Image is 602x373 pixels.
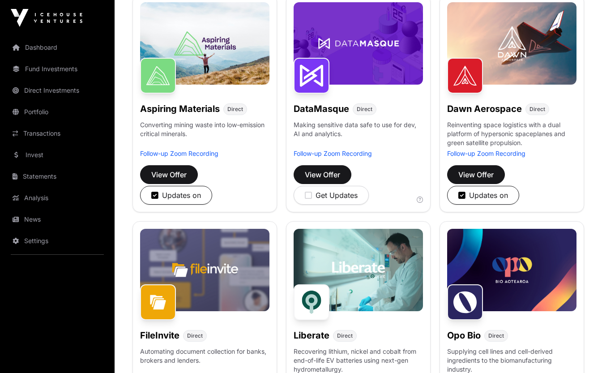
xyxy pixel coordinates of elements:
a: Follow-up Zoom Recording [294,150,372,157]
div: Updates on [151,190,201,201]
span: View Offer [151,169,187,180]
img: FileInvite [140,284,176,320]
div: Updates on [458,190,508,201]
a: Follow-up Zoom Recording [140,150,218,157]
span: Direct [357,106,372,113]
a: Transactions [7,124,107,143]
iframe: Chat Widget [557,330,602,373]
a: Follow-up Zoom Recording [447,150,525,157]
span: View Offer [458,169,494,180]
h1: Aspiring Materials [140,103,220,115]
a: Statements [7,167,107,186]
h1: Opo Bio [447,329,481,342]
img: Opo-Bio-Banner.jpg [447,229,576,311]
span: Direct [488,332,504,339]
img: Liberate-Banner.jpg [294,229,423,311]
button: View Offer [140,165,198,184]
img: Dawn Aerospace [447,58,483,94]
img: Opo Bio [447,284,483,320]
img: DataMasque-Banner.jpg [294,2,423,85]
img: Aspiring Materials [140,58,176,94]
a: Fund Investments [7,59,107,79]
h1: Liberate [294,329,329,342]
a: News [7,210,107,229]
img: Icehouse Ventures Logo [11,9,82,27]
img: File-Invite-Banner.jpg [140,229,269,311]
span: Direct [227,106,243,113]
span: Direct [187,332,203,339]
img: DataMasque [294,58,329,94]
span: View Offer [305,169,340,180]
button: Get Updates [294,186,369,205]
p: Converting mining waste into low-emission critical minerals. [140,120,269,149]
a: Settings [7,231,107,251]
button: View Offer [447,165,505,184]
p: Reinventing space logistics with a dual platform of hypersonic spaceplanes and green satellite pr... [447,120,576,149]
a: Invest [7,145,107,165]
a: Direct Investments [7,81,107,100]
p: Making sensitive data safe to use for dev, AI and analytics. [294,120,423,149]
img: Dawn-Banner.jpg [447,2,576,85]
a: Analysis [7,188,107,208]
img: Aspiring-Banner.jpg [140,2,269,85]
button: Updates on [140,186,212,205]
a: Portfolio [7,102,107,122]
button: Updates on [447,186,519,205]
img: Liberate [294,284,329,320]
h1: DataMasque [294,103,349,115]
span: Direct [337,332,353,339]
div: Get Updates [305,190,358,201]
span: Direct [529,106,545,113]
a: Dashboard [7,38,107,57]
button: View Offer [294,165,351,184]
h1: FileInvite [140,329,179,342]
h1: Dawn Aerospace [447,103,522,115]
